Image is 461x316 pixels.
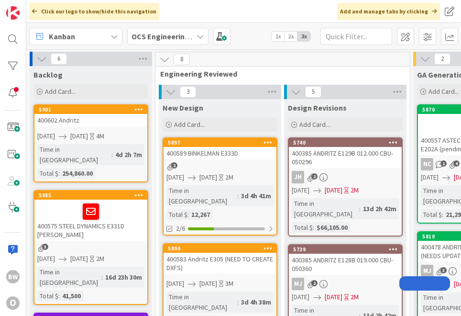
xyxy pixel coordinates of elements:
span: Add Card... [45,87,76,96]
span: 3 [42,244,48,250]
span: : [187,209,189,220]
span: [DATE] [199,279,217,289]
div: 4d 2h 7m [113,149,144,160]
span: 1x [272,32,285,41]
div: 5897 [164,138,276,147]
div: Time in [GEOGRAPHIC_DATA] [166,185,237,206]
div: Total $ [37,291,58,301]
span: 5 [305,86,321,98]
span: Add Card... [174,120,205,129]
div: 5890400583 Andritz E305 (NEED TO CREATE DXFS) [164,244,276,274]
span: : [442,209,443,220]
div: 4M [96,131,104,141]
span: Engineering Reviewed [160,69,398,79]
div: 2M [225,172,233,182]
span: 2/6 [176,224,185,234]
span: New Design [163,103,203,113]
div: 5885 [34,191,147,200]
span: [DATE] [37,254,55,264]
div: MJ [289,278,402,290]
div: 5885 [39,192,147,199]
span: 4 [453,160,460,167]
div: Click our logo to show/hide this navigation [29,3,159,20]
span: 3 [440,267,447,273]
span: [DATE] [325,185,342,195]
div: 254,860.00 [60,168,95,179]
span: : [313,222,314,233]
div: 400385 ANDRITZ E128B 019.000 CBU- 050360 [289,254,402,275]
span: 3x [297,32,310,41]
span: 2 [311,173,318,180]
div: 16d 23h 30m [103,272,144,282]
span: Add Card... [299,120,330,129]
div: Total $ [37,168,58,179]
div: 5885400575 STEEL DYNAMICS E331D [PERSON_NAME] [34,191,147,241]
div: 400589 BINKELMAN E333D [164,147,276,159]
div: 400385 ANDRITZ E129B 012.000 CBU- 050296 [289,147,402,168]
span: [DATE] [166,279,184,289]
div: 5901 [39,106,147,113]
span: 2 [434,53,450,65]
div: Total $ [421,209,442,220]
a: 5897400589 BINKELMAN E333D[DATE][DATE]2MTime in [GEOGRAPHIC_DATA]:3d 4h 41mTotal $:12,2672/6 [163,137,277,236]
a: 5901400602 Andritz[DATE][DATE]4MTime in [GEOGRAPHIC_DATA]:4d 2h 7mTotal $:254,860.00 [33,104,148,182]
div: $66,105.00 [314,222,350,233]
span: [DATE] [421,172,439,182]
div: 5740 [293,139,402,146]
a: 5885400575 STEEL DYNAMICS E331D [PERSON_NAME][DATE][DATE]2MTime in [GEOGRAPHIC_DATA]:16d 23h 30mT... [33,190,148,305]
span: 1 [440,160,447,167]
span: [DATE] [325,292,342,302]
span: 2 [311,280,318,286]
div: 400583 Andritz E305 (NEED TO CREATE DXFS) [164,253,276,274]
div: 5897400589 BINKELMAN E333D [164,138,276,159]
span: : [58,291,60,301]
div: MJ [421,265,433,277]
div: 3M [225,279,233,289]
div: Total $ [292,222,313,233]
span: [DATE] [292,185,309,195]
div: 12,267 [189,209,212,220]
span: Design Revisions [288,103,347,113]
div: 2M [96,254,104,264]
span: 8 [174,54,190,65]
div: 2M [351,292,359,302]
div: 400602 Andritz [34,114,147,126]
div: 5890 [168,245,276,252]
span: 2x [285,32,297,41]
span: 3 [180,86,196,98]
div: MJ [292,278,304,290]
span: : [111,149,113,160]
a: 5740400385 ANDRITZ E129B 012.000 CBU- 050296JH[DATE][DATE]2MTime in [GEOGRAPHIC_DATA]:13d 2h 42mT... [288,137,403,237]
div: 5897 [168,139,276,146]
span: : [359,203,361,214]
div: O [6,296,20,310]
div: 5740400385 ANDRITZ E129B 012.000 CBU- 050296 [289,138,402,168]
span: : [101,272,103,282]
div: 400575 STEEL DYNAMICS E331D [PERSON_NAME] [34,200,147,241]
b: OCS Engineering Department [132,32,233,41]
span: : [237,191,239,201]
div: JH [292,171,304,183]
span: Backlog [33,70,63,79]
div: 5739 [289,245,402,254]
div: 3d 4h 38m [239,297,274,307]
span: [DATE] [70,131,88,141]
span: 2 [171,162,177,169]
div: 5901 [34,105,147,114]
div: NC [421,158,433,170]
span: [DATE] [292,292,309,302]
div: 3d 4h 41m [239,191,274,201]
span: : [237,297,239,307]
div: JH [289,171,402,183]
div: 5739400385 ANDRITZ E128B 019.000 CBU- 050360 [289,245,402,275]
span: Add Card... [428,87,459,96]
div: 41,500 [60,291,83,301]
div: 2M [351,185,359,195]
span: [DATE] [37,131,55,141]
div: 13d 2h 42m [361,203,399,214]
span: 6 [51,53,67,65]
span: Kanban [49,31,75,42]
div: Total $ [166,209,187,220]
img: Visit kanbanzone.com [6,6,20,20]
div: Time in [GEOGRAPHIC_DATA] [37,144,111,165]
